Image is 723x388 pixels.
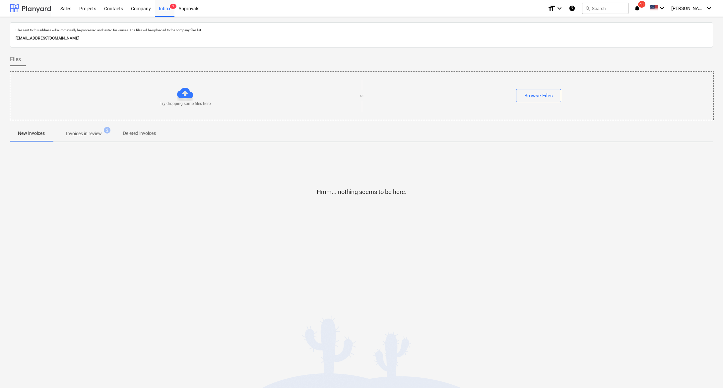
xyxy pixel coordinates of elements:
[524,91,553,100] div: Browse Files
[10,71,714,120] div: Try dropping some files hereorBrowse Files
[516,89,561,102] button: Browse Files
[705,4,713,12] i: keyboard_arrow_down
[16,35,707,42] p: [EMAIL_ADDRESS][DOMAIN_NAME]
[671,6,704,11] span: [PERSON_NAME]
[585,6,590,11] span: search
[582,3,628,14] button: Search
[104,127,110,134] span: 2
[10,55,21,63] span: Files
[658,4,666,12] i: keyboard_arrow_down
[66,130,102,137] p: Invoices in review
[569,4,575,12] i: Knowledge base
[317,188,407,196] p: Hmm... nothing seems to be here.
[16,28,707,32] p: Files sent to this address will automatically be processed and tested for viruses. The files will...
[160,101,211,107] p: Try dropping some files here
[123,130,156,137] p: Deleted invoices
[638,1,645,8] span: 41
[18,130,45,137] p: New invoices
[556,4,563,12] i: keyboard_arrow_down
[360,93,364,99] p: or
[170,4,176,9] span: 2
[548,4,556,12] i: format_size
[690,356,723,388] iframe: Chat Widget
[690,356,723,388] div: Widget de chat
[634,4,640,12] i: notifications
